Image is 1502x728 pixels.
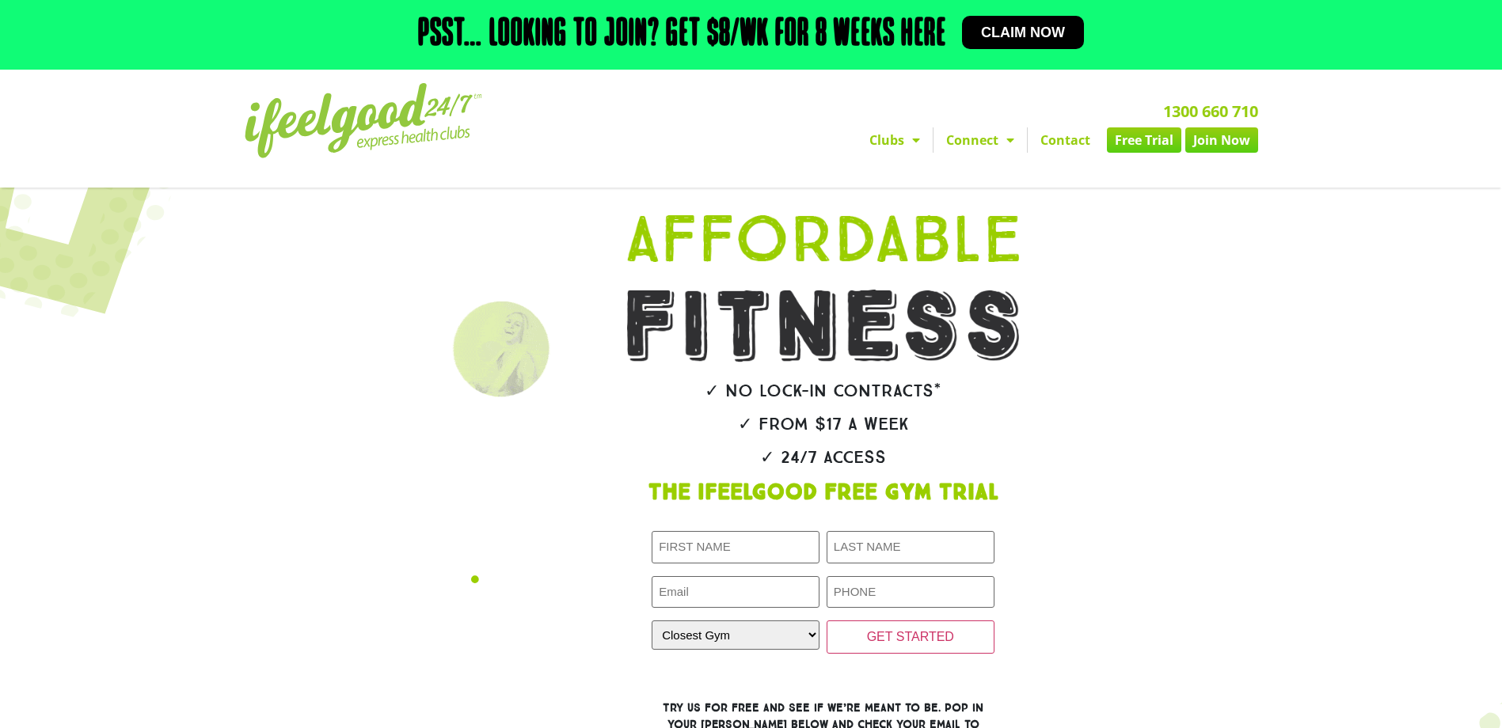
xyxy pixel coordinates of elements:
nav: Menu [605,127,1258,153]
input: Email [652,576,819,609]
input: FIRST NAME [652,531,819,563]
h1: The IfeelGood Free Gym Trial [579,482,1068,504]
input: LAST NAME [827,531,994,563]
a: Free Trial [1107,127,1181,153]
a: 1300 660 710 [1163,100,1258,122]
h2: Psst… Looking to join? Get $8/wk for 8 weeks here [418,16,946,54]
a: Claim now [962,16,1084,49]
a: Join Now [1185,127,1258,153]
h2: ✓ 24/7 Access [579,449,1068,466]
span: Claim now [981,25,1065,40]
a: Contact [1028,127,1103,153]
input: GET STARTED [827,620,994,654]
a: Connect [934,127,1027,153]
h2: ✓ No lock-in contracts* [579,382,1068,400]
a: Clubs [857,127,933,153]
h2: ✓ From $17 a week [579,415,1068,433]
input: PHONE [827,576,994,609]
